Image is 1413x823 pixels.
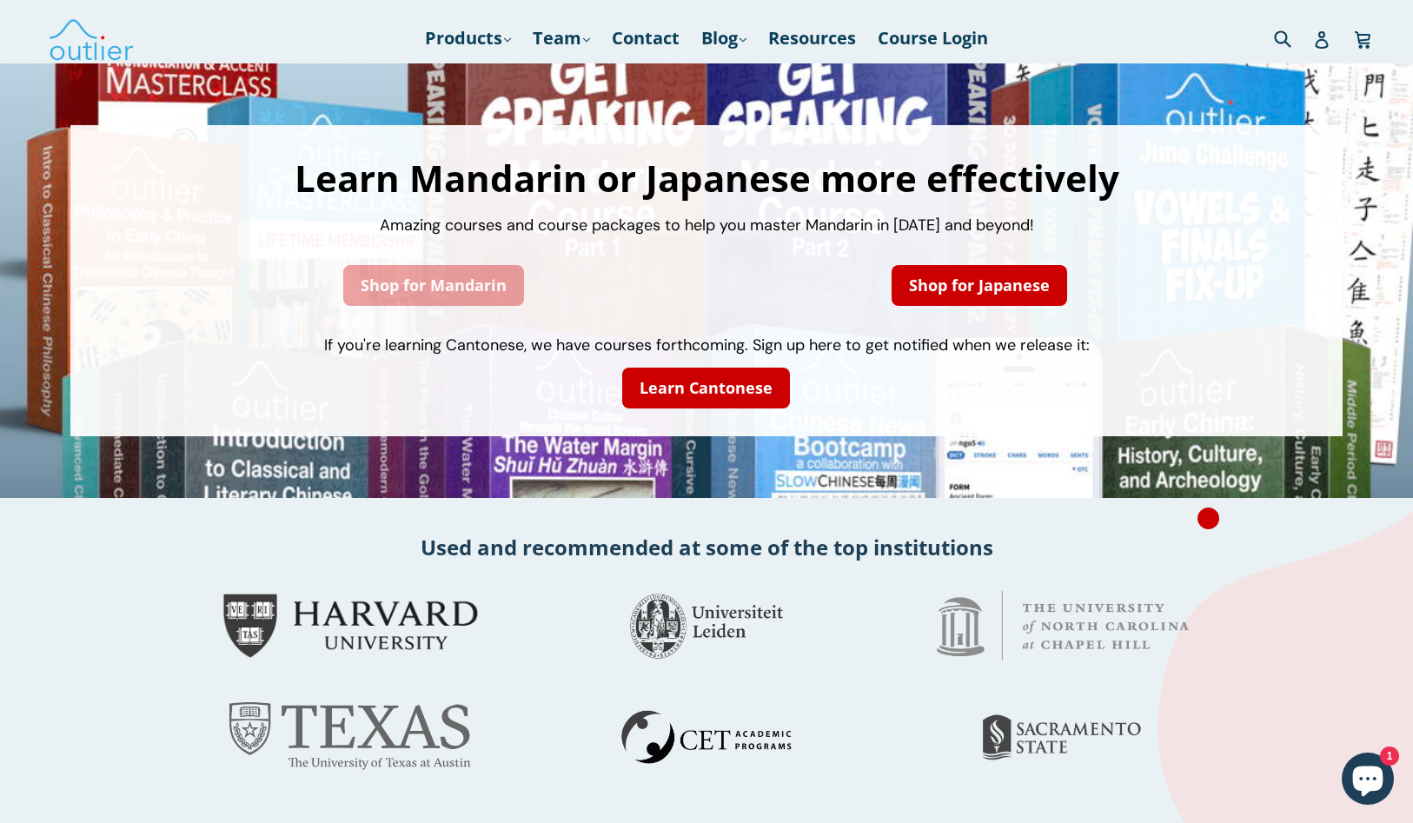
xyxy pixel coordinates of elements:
[48,13,135,63] img: Outlier Linguistics
[380,215,1034,236] span: Amazing courses and course packages to help you master Mandarin in [DATE] and beyond!
[416,23,520,54] a: Products
[693,23,755,54] a: Blog
[343,265,524,306] a: Shop for Mandarin
[760,23,865,54] a: Resources
[892,265,1067,306] a: Shop for Japanese
[324,335,1090,355] span: If you're learning Cantonese, we have courses forthcoming. Sign up here to get notified when we r...
[603,23,688,54] a: Contact
[524,23,599,54] a: Team
[869,23,997,54] a: Course Login
[622,368,790,408] a: Learn Cantonese
[1270,20,1317,56] input: Search
[1337,753,1399,809] inbox-online-store-chat: Shopify online store chat
[88,160,1324,196] h1: Learn Mandarin or Japanese more effectively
